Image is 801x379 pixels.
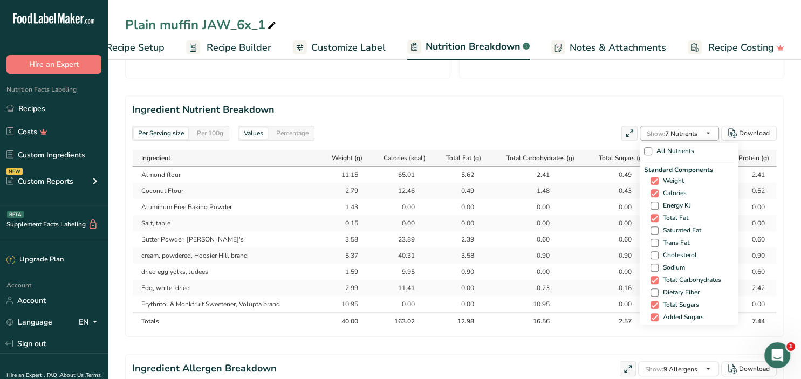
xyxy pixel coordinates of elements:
[47,371,60,379] a: FAQ .
[708,40,774,55] span: Recipe Costing
[447,299,474,309] div: 0.00
[738,316,765,326] div: 7.44
[106,40,165,55] span: Recipe Setup
[331,186,358,196] div: 2.79
[605,283,632,293] div: 0.16
[647,129,665,138] span: Show:
[721,126,777,141] button: Download
[388,186,415,196] div: 12.46
[659,226,701,235] span: Saturated Fat
[407,35,530,60] a: Nutrition Breakdown
[447,316,474,326] div: 12.98
[85,36,165,60] a: Recipe Setup
[133,296,320,312] td: Erythritol & Monkfruit Sweetener, Volupta brand
[570,40,666,55] span: Notes & Attachments
[388,251,415,260] div: 40.31
[332,153,362,163] span: Weight (g)
[384,153,426,163] span: Calories (kcal)
[599,153,645,163] span: Total Sugars (g)
[523,251,550,260] div: 0.90
[132,102,777,117] h2: Ingredient Nutrient Breakdown
[659,313,704,321] span: Added Sugars
[523,316,550,326] div: 16.56
[272,127,313,139] div: Percentage
[659,276,721,284] span: Total Carbohydrates
[523,267,550,277] div: 0.00
[447,202,474,212] div: 0.00
[293,36,386,60] a: Customize Label
[388,218,415,228] div: 0.00
[331,299,358,309] div: 10.95
[141,153,170,163] span: Ingredient
[134,127,188,139] div: Per Serving size
[605,218,632,228] div: 0.00
[133,231,320,247] td: Butter Powder, [PERSON_NAME]'s
[738,153,769,163] span: Protein (g)
[786,342,795,351] span: 1
[133,167,320,183] td: Almond flour
[647,129,697,138] span: 7 Nutrients
[7,211,24,218] div: BETA
[388,299,415,309] div: 0.00
[133,280,320,296] td: Egg, white, dried
[659,301,699,309] span: Total Sugars
[605,186,632,196] div: 0.43
[388,267,415,277] div: 9.95
[60,371,86,379] a: About Us .
[331,316,358,326] div: 40.00
[447,218,474,228] div: 0.00
[605,299,632,309] div: 0.00
[331,251,358,260] div: 5.37
[6,254,64,265] div: Upgrade Plan
[738,299,765,309] div: 0.00
[739,128,770,138] div: Download
[132,361,277,376] h2: Ingredient Allergen Breakdown
[186,36,271,60] a: Recipe Builder
[193,127,228,139] div: Per 100g
[447,251,474,260] div: 3.58
[133,183,320,199] td: Coconut Flour
[426,39,521,54] span: Nutrition Breakdown
[739,364,770,374] div: Download
[659,214,688,222] span: Total Fat
[133,247,320,264] td: cream, powdered, Hoosier Hill brand
[605,251,632,260] div: 0.90
[447,170,474,180] div: 5.62
[721,361,777,376] button: Download
[331,170,358,180] div: 11.15
[331,267,358,277] div: 1.59
[688,36,784,60] a: Recipe Costing
[738,251,765,260] div: 0.90
[605,202,632,212] div: 0.00
[605,235,632,244] div: 0.60
[6,371,45,379] a: Hire an Expert .
[764,342,790,368] iframe: Intercom live chat
[311,40,386,55] span: Customize Label
[659,202,691,210] span: Energy KJ
[738,202,765,212] div: 0.00
[659,177,684,185] span: Weight
[331,202,358,212] div: 1.43
[640,126,719,141] button: Show:7 Nutrients
[133,264,320,280] td: dried egg yolks, Judees
[638,361,719,376] button: Show:9 Allergens
[447,235,474,244] div: 2.39
[331,283,358,293] div: 2.99
[331,235,358,244] div: 3.58
[133,312,320,329] th: Totals
[133,215,320,231] td: Salt, table
[506,153,574,163] span: Total Carbohydrates (g)
[207,40,271,55] span: Recipe Builder
[523,170,550,180] div: 2.41
[738,283,765,293] div: 2.42
[523,202,550,212] div: 0.00
[645,365,697,374] span: 9 Allergens
[388,235,415,244] div: 23.89
[447,283,474,293] div: 0.00
[523,218,550,228] div: 0.00
[6,176,73,187] div: Custom Reports
[551,36,666,60] a: Notes & Attachments
[125,15,278,35] div: Plain muffin JAW_6x_1
[738,186,765,196] div: 0.52
[446,153,481,163] span: Total Fat (g)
